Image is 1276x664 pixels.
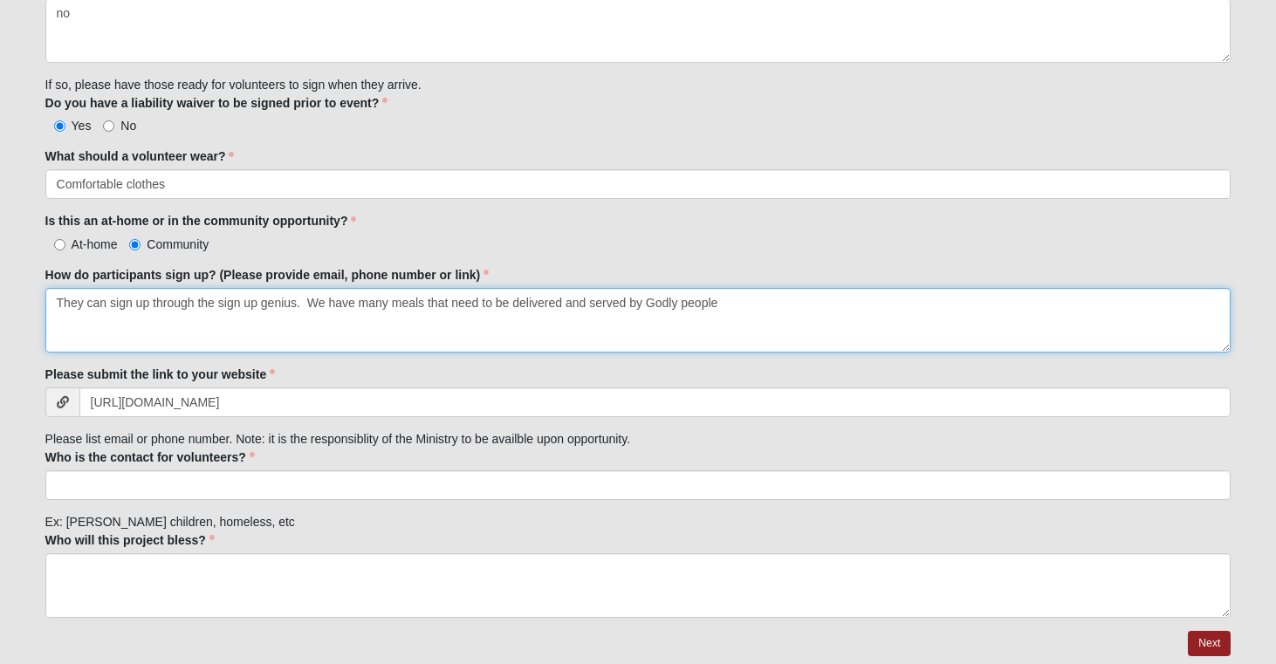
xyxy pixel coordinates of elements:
a: Next [1188,631,1231,656]
input: No [103,120,114,132]
label: Please submit the link to your website [45,366,276,383]
label: Who will this project bless? [45,531,215,549]
span: Community [147,237,209,251]
label: Is this an at-home or in the community opportunity? [45,212,357,229]
label: Do you have a liability waiver to be signed prior to event? [45,94,388,112]
span: Yes [72,119,92,133]
span: No [120,119,136,133]
input: At-home [54,239,65,250]
span: At-home [72,237,118,251]
input: Yes [54,120,65,132]
input: Community [129,239,141,250]
label: How do participants sign up? (Please provide email, phone number or link) [45,266,490,284]
label: Who is the contact for volunteers? [45,448,255,466]
label: What should a volunteer wear? [45,147,235,165]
